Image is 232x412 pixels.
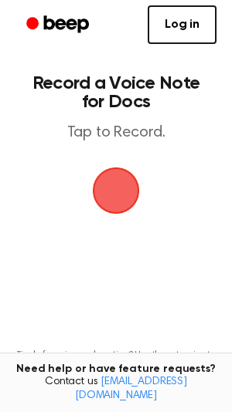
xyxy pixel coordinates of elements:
a: Log in [148,5,217,44]
a: Beep [15,10,103,40]
span: Contact us [9,376,223,403]
h1: Record a Voice Note for Docs [28,74,204,111]
p: Tap to Record. [28,123,204,143]
a: [EMAIL_ADDRESS][DOMAIN_NAME] [75,377,187,401]
img: Beep Logo [93,167,139,214]
p: Tired of copying and pasting? Use the extension to automatically insert your recordings. [12,350,220,373]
